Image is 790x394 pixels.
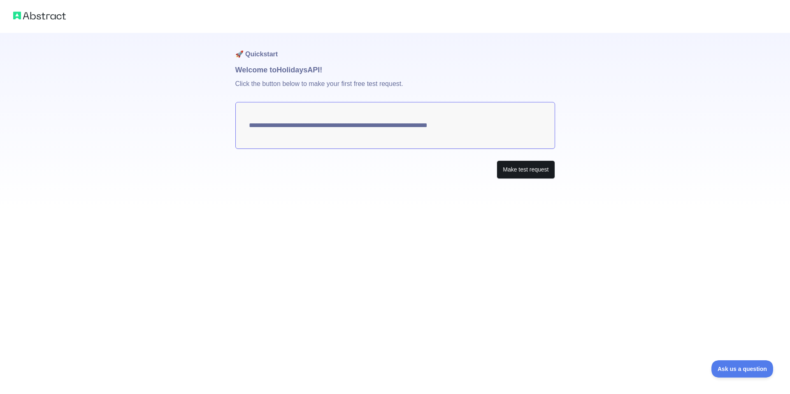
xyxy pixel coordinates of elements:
h1: Welcome to Holidays API! [235,64,555,76]
img: Abstract logo [13,10,66,21]
button: Make test request [497,160,555,179]
h1: 🚀 Quickstart [235,33,555,64]
p: Click the button below to make your first free test request. [235,76,555,102]
iframe: Toggle Customer Support [711,360,774,378]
